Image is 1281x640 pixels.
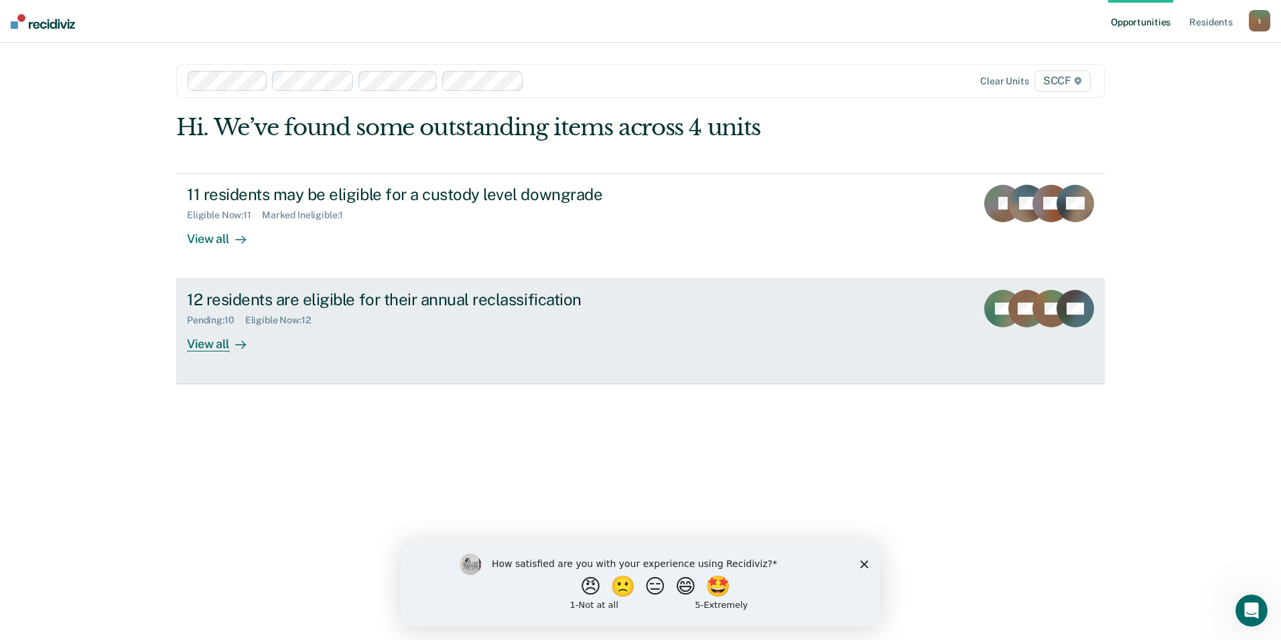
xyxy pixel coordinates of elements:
div: Hi. We’ve found some outstanding items across 4 units [176,114,919,141]
div: Marked Ineligible : 1 [262,210,354,221]
iframe: Intercom live chat [1235,594,1268,627]
a: 11 residents may be eligible for a custody level downgradeEligible Now:11Marked Ineligible:1View all [176,173,1105,279]
a: 12 residents are eligible for their annual reclassificationPending:10Eligible Now:12View all [176,279,1105,384]
div: Eligible Now : 12 [245,315,322,326]
span: SCCF [1034,70,1091,92]
img: Recidiviz [11,14,75,29]
button: t [1249,10,1270,31]
div: View all [187,220,262,246]
iframe: Survey by Kim from Recidiviz [401,540,880,627]
div: Pending : 10 [187,315,245,326]
div: 12 residents are eligible for their annual reclassification [187,290,657,309]
div: View all [187,326,262,352]
div: Clear units [980,76,1029,87]
div: Eligible Now : 11 [187,210,262,221]
div: 11 residents may be eligible for a custody level downgrade [187,185,657,204]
